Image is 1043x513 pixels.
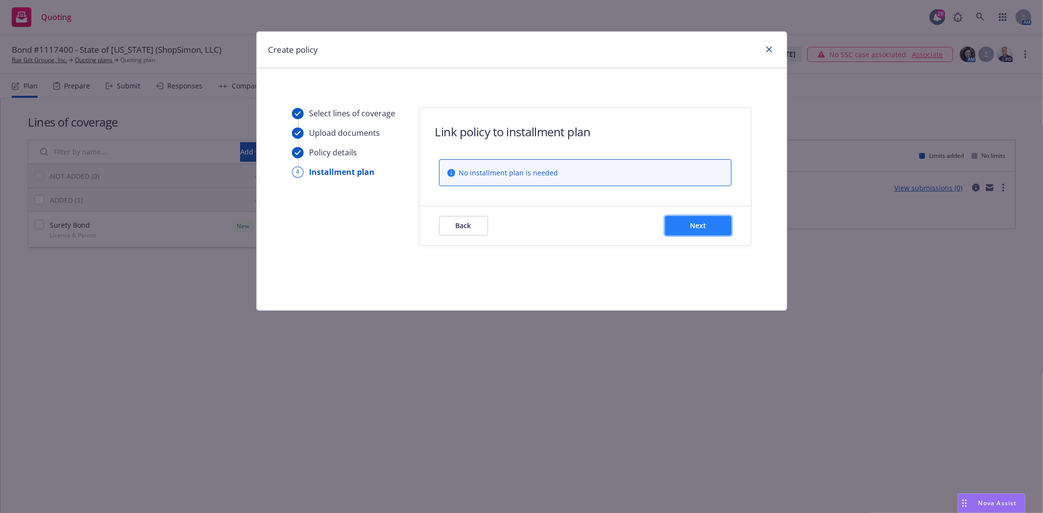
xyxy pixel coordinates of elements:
h1: Link policy to installment plan [435,124,591,140]
span: Next [690,221,706,230]
div: Select lines of coverage [310,107,396,119]
span: Back [456,221,471,230]
button: Nova Assist [958,493,1025,513]
a: close [763,43,775,55]
div: Upload documents [310,127,380,139]
span: Nova Assist [978,499,1017,507]
div: Policy details [310,147,357,158]
div: Drag to move [958,494,971,513]
div: Installment plan [310,166,375,178]
button: Back [439,216,488,235]
span: No installment plan is needed [459,168,558,178]
h1: Create policy [268,43,318,56]
div: 4 [292,167,304,178]
button: Next [665,216,732,235]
